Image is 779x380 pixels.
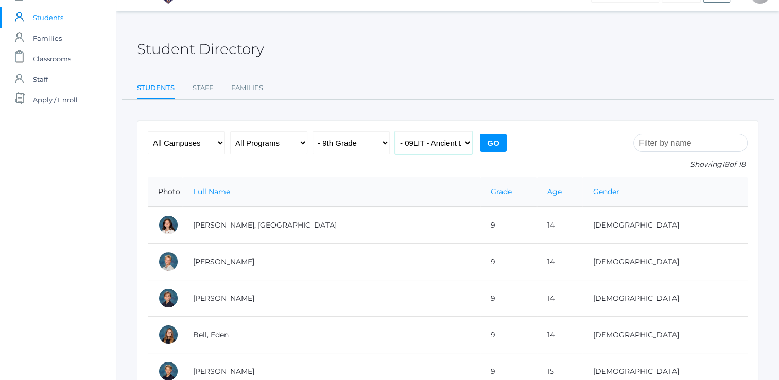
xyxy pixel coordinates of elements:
span: Classrooms [33,48,71,69]
a: Staff [193,78,213,98]
td: 9 [480,244,537,280]
a: Grade [491,187,512,196]
td: [DEMOGRAPHIC_DATA] [582,280,748,317]
input: Go [480,134,507,152]
td: 14 [537,207,582,244]
a: Families [231,78,263,98]
span: Families [33,28,62,48]
th: Photo [148,177,183,207]
span: Students [33,7,63,28]
td: Bell, Eden [183,317,480,353]
td: 9 [480,317,537,353]
td: 14 [537,317,582,353]
a: Students [137,78,175,100]
td: 9 [480,280,537,317]
input: Filter by name [633,134,748,152]
td: [DEMOGRAPHIC_DATA] [582,207,748,244]
td: [DEMOGRAPHIC_DATA] [582,317,748,353]
a: Age [547,187,562,196]
div: Logan Albanese [158,251,179,272]
span: Staff [33,69,48,90]
a: Full Name [193,187,230,196]
h2: Student Directory [137,41,264,57]
a: Gender [593,187,619,196]
td: [PERSON_NAME], [GEOGRAPHIC_DATA] [183,207,480,244]
td: [PERSON_NAME] [183,280,480,317]
td: 14 [537,280,582,317]
div: Phoenix Abdulla [158,215,179,235]
td: 9 [480,207,537,244]
td: 14 [537,244,582,280]
span: 18 [722,160,729,169]
div: Eden Bell [158,324,179,345]
div: Matthew Barone [158,288,179,308]
p: Showing of 18 [633,159,748,170]
td: [PERSON_NAME] [183,244,480,280]
span: Apply / Enroll [33,90,78,110]
td: [DEMOGRAPHIC_DATA] [582,244,748,280]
